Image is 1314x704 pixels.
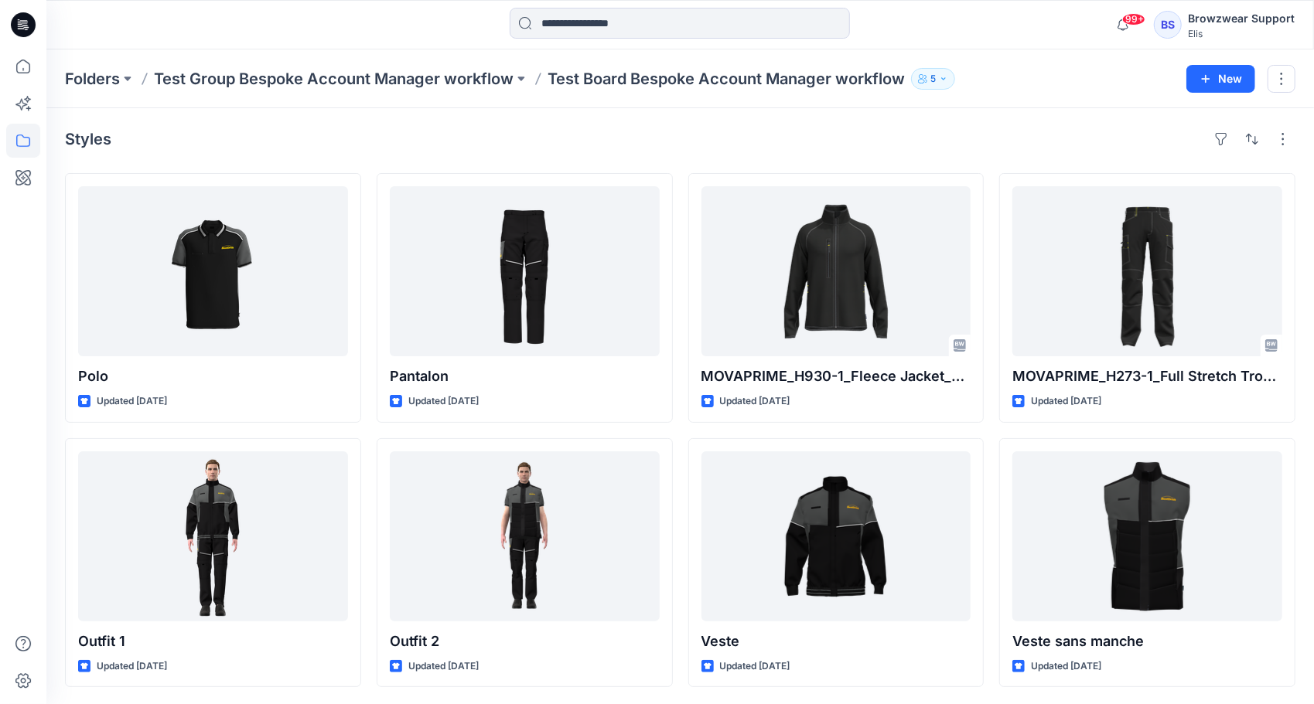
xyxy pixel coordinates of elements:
button: 5 [911,68,955,90]
div: Elis [1188,28,1295,39]
p: Polo [78,366,348,387]
button: New [1186,65,1255,93]
a: MOVAPRIME_H273-1_Full Stretch Trousers_Men [1012,186,1282,356]
a: Pantalon [390,186,660,356]
p: Updated [DATE] [1031,658,1101,675]
p: Updated [DATE] [97,658,167,675]
p: Updated [DATE] [408,393,479,410]
p: Updated [DATE] [1031,393,1101,410]
div: BS [1154,11,1182,39]
p: Updated [DATE] [720,658,790,675]
a: Outfit 1 [78,451,348,621]
a: Test Group Bespoke Account Manager workflow [154,68,514,90]
p: Outfit 2 [390,631,660,652]
p: Outfit 1 [78,631,348,652]
span: 99+ [1122,13,1145,26]
p: Veste sans manche [1012,631,1282,652]
a: MOVAPRIME_H930-1_Fleece Jacket_Men [701,186,971,356]
p: Updated [DATE] [408,658,479,675]
p: Updated [DATE] [720,393,790,410]
p: MOVAPRIME_H930-1_Fleece Jacket_Men [701,366,971,387]
p: MOVAPRIME_H273-1_Full Stretch Trousers_Men [1012,366,1282,387]
a: Veste sans manche [1012,451,1282,621]
p: Updated [DATE] [97,393,167,410]
a: Veste [701,451,971,621]
div: Browzwear Support [1188,9,1295,28]
a: Outfit 2 [390,451,660,621]
a: Folders [65,68,120,90]
p: Veste [701,631,971,652]
p: Pantalon [390,366,660,387]
p: Test Board Bespoke Account Manager workflow [548,68,905,90]
a: Polo [78,186,348,356]
h4: Styles [65,130,111,148]
p: 5 [930,70,936,87]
